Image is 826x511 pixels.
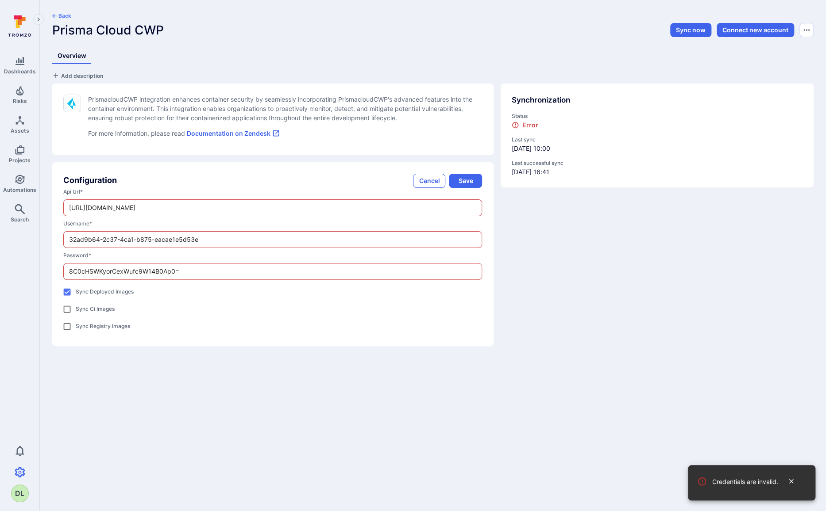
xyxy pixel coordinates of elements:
[76,288,134,296] label: Sync Deployed Images
[4,68,36,75] span: Dashboards
[187,130,280,137] a: Documentation on Zendesk
[449,174,482,188] button: Save
[11,216,29,223] span: Search
[63,188,482,196] label: api url *
[799,23,814,37] button: Options menu
[61,72,103,79] span: Add description
[52,71,103,80] button: Add description
[512,121,538,129] div: Error
[11,127,29,134] span: Assets
[76,322,130,330] label: Sync Registry Images
[63,220,482,228] label: username *
[3,187,36,193] span: Automations
[512,112,803,130] div: status
[512,159,803,167] span: Last successful sync
[512,159,803,176] div: [DATE] 16:41
[413,174,445,188] button: Cancel
[76,305,115,313] label: Sync Ci Images
[88,129,482,138] p: For more information, please read
[52,12,71,19] button: Back
[512,112,803,120] span: Status
[52,48,92,64] a: Overview
[52,23,164,38] span: Prisma Cloud CWP
[11,484,29,502] div: Dennis Lee
[13,98,27,104] span: Risks
[670,23,711,37] button: Sync now
[512,136,803,144] span: Last sync
[63,252,482,259] label: password *
[33,14,44,25] button: Expand navigation menu
[63,174,117,186] h2: Configuration
[52,48,814,64] div: Integrations tabs
[11,484,29,502] button: DL
[712,477,778,486] p: Credentials are invalid.
[785,475,798,488] button: Close
[88,95,482,122] p: PrismacloudCWP integration enhances container security by seamlessly incorporating PrismacloudCWP...
[9,157,31,164] span: Projects
[717,23,794,37] button: Connect new account
[512,136,803,153] div: [DATE] 10:00
[35,16,42,23] i: Expand navigation menu
[512,95,803,106] div: Synchronization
